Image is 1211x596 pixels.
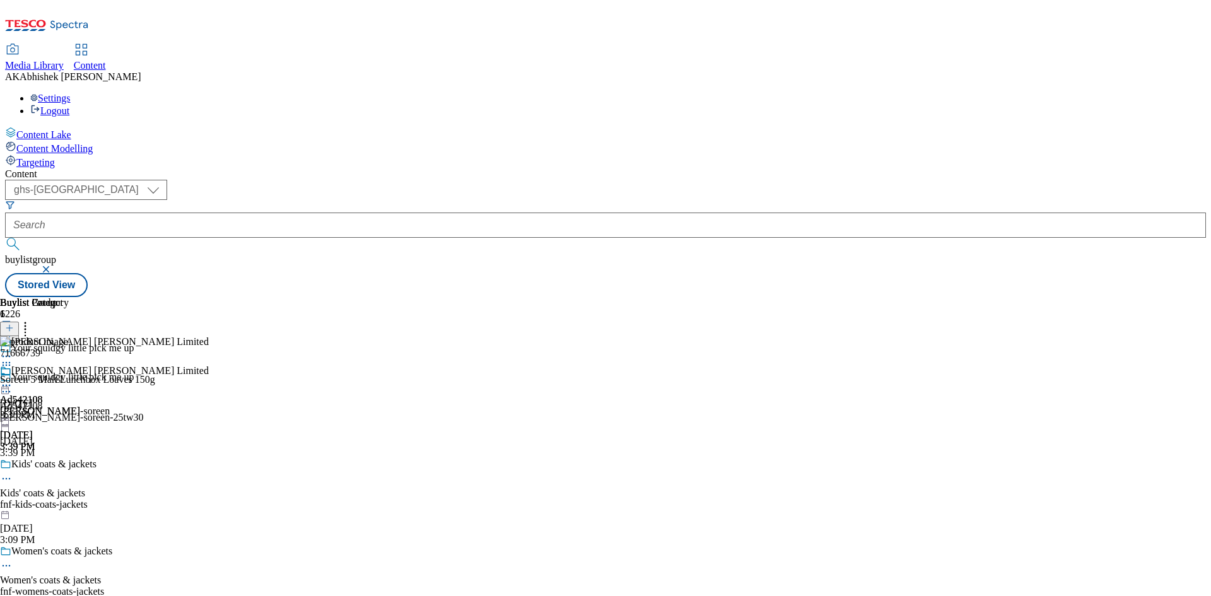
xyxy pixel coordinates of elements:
a: Settings [30,93,71,103]
span: Targeting [16,157,55,168]
div: Content [5,168,1206,180]
span: AK [5,71,20,82]
a: Content Modelling [5,141,1206,155]
a: Targeting [5,155,1206,168]
span: Content [74,60,106,71]
a: Content Lake [5,127,1206,141]
a: Content [74,45,106,71]
a: Logout [30,105,69,116]
span: Media Library [5,60,64,71]
button: Stored View [5,273,88,297]
a: Media Library [5,45,64,71]
span: Content Modelling [16,143,93,154]
svg: Search Filters [5,200,15,210]
span: Content Lake [16,129,71,140]
input: Search [5,213,1206,238]
span: buylistgroup [5,254,56,265]
div: Kids' coats & jackets [11,459,97,470]
span: Abhishek [PERSON_NAME] [20,71,141,82]
div: Women's coats & jackets [11,546,112,557]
